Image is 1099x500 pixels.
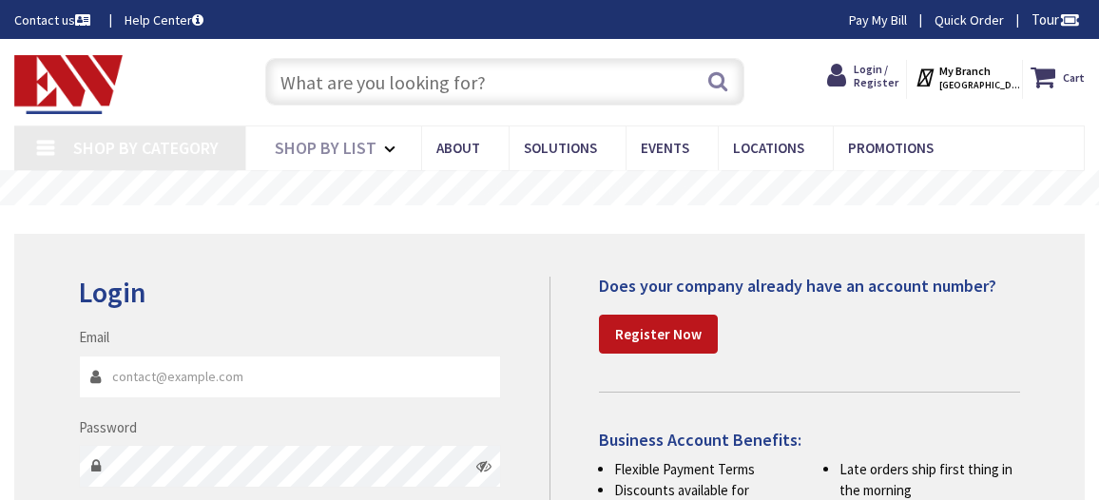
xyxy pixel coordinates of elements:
[73,137,219,159] span: Shop By Category
[14,55,123,114] img: Electrical Wholesalers, Inc.
[436,139,480,157] span: About
[849,10,907,29] a: Pay My Bill
[915,60,1014,94] div: My Branch [GEOGRAPHIC_DATA], [GEOGRAPHIC_DATA]
[14,10,94,29] a: Contact us
[615,325,702,343] strong: Register Now
[599,315,718,355] a: Register Now
[1032,10,1080,29] span: Tour
[79,277,501,308] h2: Login
[125,10,203,29] a: Help Center
[265,58,743,106] input: What are you looking for?
[614,459,796,479] li: Flexible Payment Terms
[1031,60,1085,94] a: Cart
[599,277,1020,296] h4: Does your company already have an account number?
[939,64,991,78] strong: My Branch
[384,179,712,198] rs-layer: Free Same Day Pickup at 19 Locations
[79,327,109,347] label: Email
[79,417,137,437] label: Password
[1063,60,1085,94] strong: Cart
[641,139,689,157] span: Events
[848,139,934,157] span: Promotions
[79,356,501,398] input: Email
[599,431,1020,450] h4: Business Account Benefits:
[827,60,898,92] a: Login / Register
[733,139,804,157] span: Locations
[524,139,597,157] span: Solutions
[275,137,376,159] span: Shop By List
[854,62,898,89] span: Login / Register
[939,79,1020,91] span: [GEOGRAPHIC_DATA], [GEOGRAPHIC_DATA]
[839,459,1021,500] li: Late orders ship first thing in the morning
[935,10,1004,29] a: Quick Order
[476,458,492,473] i: Click here to show/hide password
